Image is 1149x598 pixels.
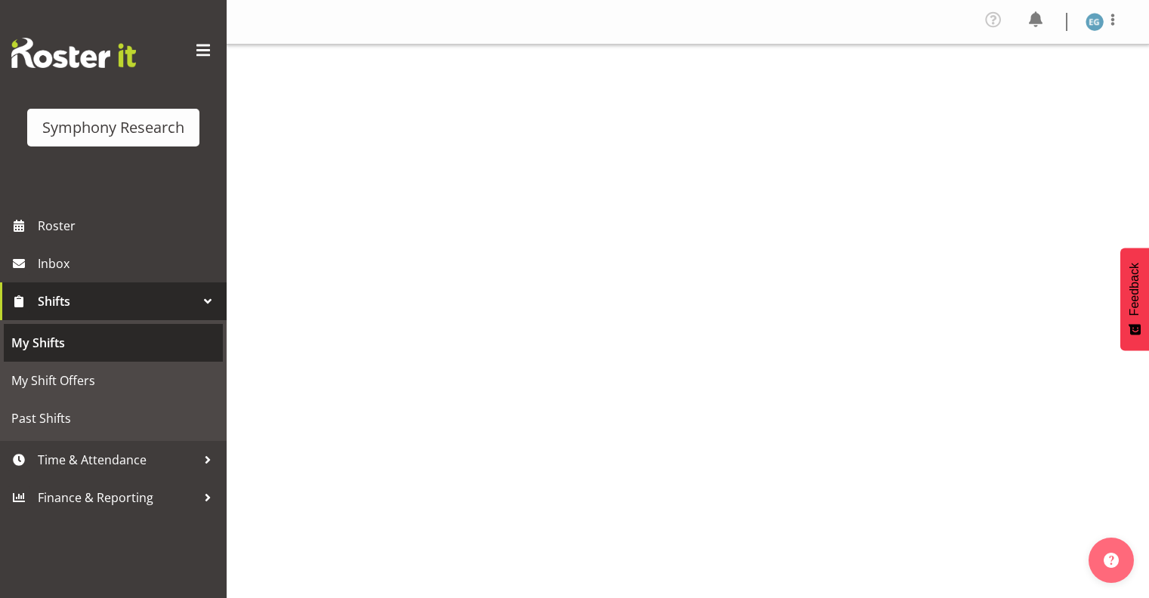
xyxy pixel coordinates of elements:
span: Time & Attendance [38,448,196,471]
span: Shifts [38,290,196,313]
img: evelyn-gray1866.jpg [1086,13,1104,31]
a: My Shifts [4,324,223,362]
span: Past Shifts [11,407,215,430]
a: My Shift Offers [4,362,223,399]
span: Finance & Reporting [38,486,196,509]
a: Past Shifts [4,399,223,437]
div: Symphony Research [42,116,184,139]
span: Inbox [38,252,219,275]
span: Roster [38,214,219,237]
span: Feedback [1128,263,1141,316]
span: My Shifts [11,331,215,354]
img: help-xxl-2.png [1104,553,1119,568]
img: Rosterit website logo [11,38,136,68]
button: Feedback - Show survey [1120,248,1149,350]
span: My Shift Offers [11,369,215,392]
